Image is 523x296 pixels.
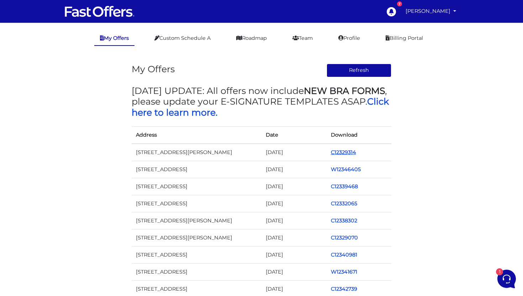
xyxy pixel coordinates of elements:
th: Date [261,126,327,144]
a: Open Help Center [89,128,131,134]
a: Fast Offers SupportHi [PERSON_NAME], sorry about the delay, I've gone ahead and refunded you your... [9,76,134,97]
button: Start a Conversation [11,100,131,114]
td: [DATE] [261,195,327,212]
a: C12339468 [331,183,358,190]
a: See all [115,40,131,46]
td: [STREET_ADDRESS][PERSON_NAME] [132,144,261,161]
input: Search for an Article... [16,144,116,151]
iframe: Customerly Messenger Launcher [496,268,517,290]
h3: My Offers [132,64,175,74]
td: [STREET_ADDRESS] [132,264,261,281]
a: [PERSON_NAME] [403,4,459,18]
td: [STREET_ADDRESS] [132,247,261,264]
p: Messages [61,238,81,245]
button: 1Messages [49,228,93,245]
a: C12342739 [331,286,357,292]
a: C12332065 [331,200,357,207]
a: W12346405 [331,166,361,173]
a: Team [287,31,318,45]
a: 7 [383,3,399,20]
p: You: Thanks! :) [30,60,113,67]
a: W12341671 [331,269,357,275]
td: [DATE] [261,161,327,178]
td: [DATE] [261,212,327,229]
th: Download [327,126,392,144]
td: [STREET_ADDRESS][PERSON_NAME] [132,229,261,247]
p: [DATE] [117,51,131,58]
button: Home [6,228,49,245]
span: Fast Offers [30,51,113,58]
p: [DATE] [117,79,131,85]
h3: [DATE] UPDATE: All offers now include , please update your E-SIGNATURE TEMPLATES ASAP. [132,85,391,118]
td: [STREET_ADDRESS][PERSON_NAME] [132,212,261,229]
a: Profile [333,31,366,45]
a: C12329314 [331,149,356,155]
img: dark [11,79,26,94]
img: dark [17,55,25,63]
td: [STREET_ADDRESS] [132,195,261,212]
span: Find an Answer [11,128,48,134]
img: dark [12,55,20,63]
td: [DATE] [261,178,327,195]
p: Home [21,238,33,245]
span: Start a Conversation [51,104,100,110]
h2: Hello [PERSON_NAME] 👋 [6,6,120,28]
a: Fast OffersYou:Thanks! :)[DATE] [9,48,134,70]
a: Roadmap [231,31,273,45]
a: C12329070 [331,234,358,241]
a: Billing Portal [380,31,429,45]
td: [DATE] [261,144,327,161]
a: Click here to learn more. [132,96,389,117]
a: Custom Schedule A [149,31,216,45]
td: [STREET_ADDRESS] [132,178,261,195]
th: Address [132,126,261,144]
span: Your Conversations [11,40,58,46]
span: 1 [71,228,76,233]
p: Hi [PERSON_NAME], sorry about the delay, I've gone ahead and refunded you your last payment, and ... [30,87,113,94]
td: [DATE] [261,229,327,247]
a: C12340981 [331,252,357,258]
td: [STREET_ADDRESS] [132,161,261,178]
a: C12338302 [331,217,357,224]
strong: NEW BRA FORMS [304,85,385,96]
div: 7 [397,1,402,6]
span: Fast Offers Support [30,79,113,86]
p: Help [110,238,120,245]
td: [DATE] [261,247,327,264]
td: [DATE] [261,264,327,281]
button: Help [93,228,137,245]
button: Refresh [327,64,392,77]
a: My Offers [94,31,134,46]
